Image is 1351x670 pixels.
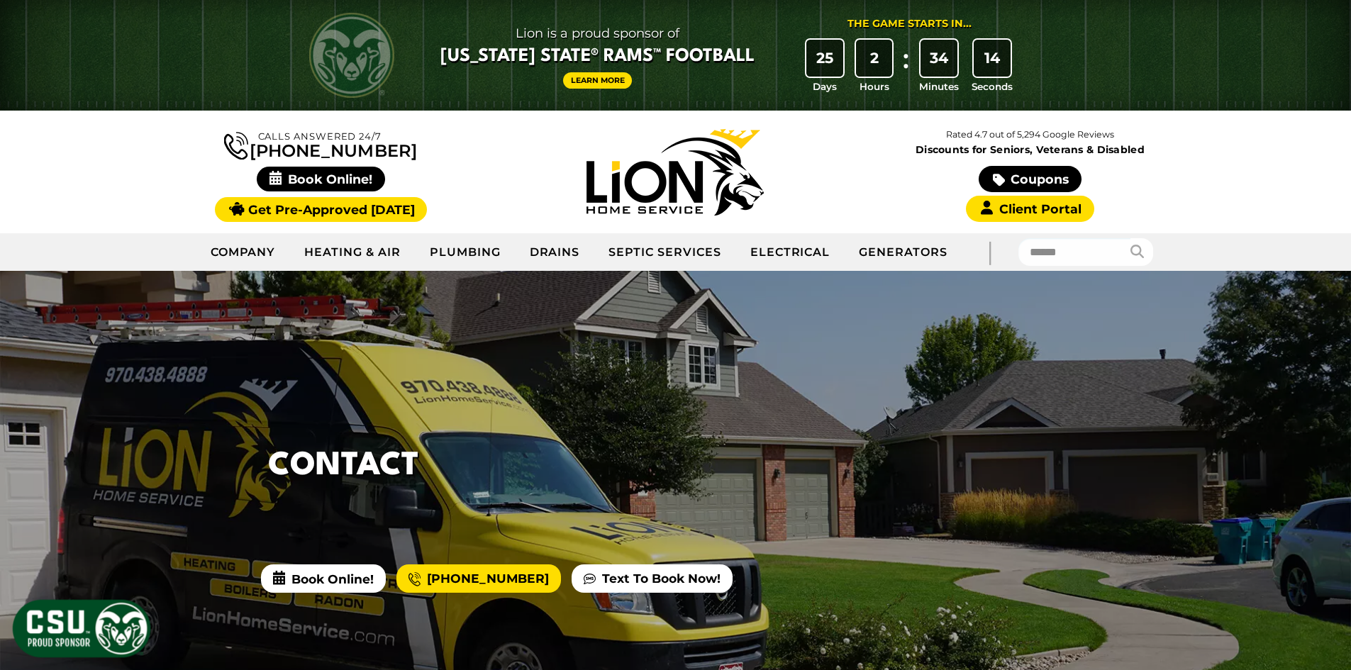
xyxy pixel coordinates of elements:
a: Company [196,235,291,270]
a: [PHONE_NUMBER] [224,129,417,160]
a: Drains [516,235,595,270]
a: Text To Book Now! [572,564,733,593]
a: Coupons [979,166,1081,192]
a: Client Portal [966,196,1094,222]
img: Lion Home Service [586,129,764,216]
div: The Game Starts in... [847,16,972,32]
img: CSU Sponsor Badge [11,598,152,659]
div: | [962,233,1018,271]
h1: Contact [268,442,419,490]
div: 2 [856,40,893,77]
a: Heating & Air [290,235,415,270]
a: Septic Services [594,235,735,270]
img: CSU Rams logo [309,13,394,98]
a: Get Pre-Approved [DATE] [215,197,427,222]
span: Discounts for Seniors, Veterans & Disabled [856,145,1205,155]
span: [US_STATE] State® Rams™ Football [440,45,755,69]
a: Learn More [563,72,633,89]
a: Plumbing [416,235,516,270]
a: Generators [845,235,962,270]
span: Days [813,79,837,94]
span: Hours [860,79,889,94]
a: [PHONE_NUMBER] [396,564,561,593]
span: Lion is a proud sponsor of [440,22,755,45]
div: : [899,40,913,94]
div: 25 [806,40,843,77]
div: 14 [974,40,1011,77]
a: Electrical [736,235,845,270]
span: Seconds [972,79,1013,94]
p: Rated 4.7 out of 5,294 Google Reviews [852,127,1207,143]
span: Book Online! [261,564,386,593]
span: Book Online! [257,167,385,191]
div: 34 [921,40,957,77]
span: Minutes [919,79,959,94]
